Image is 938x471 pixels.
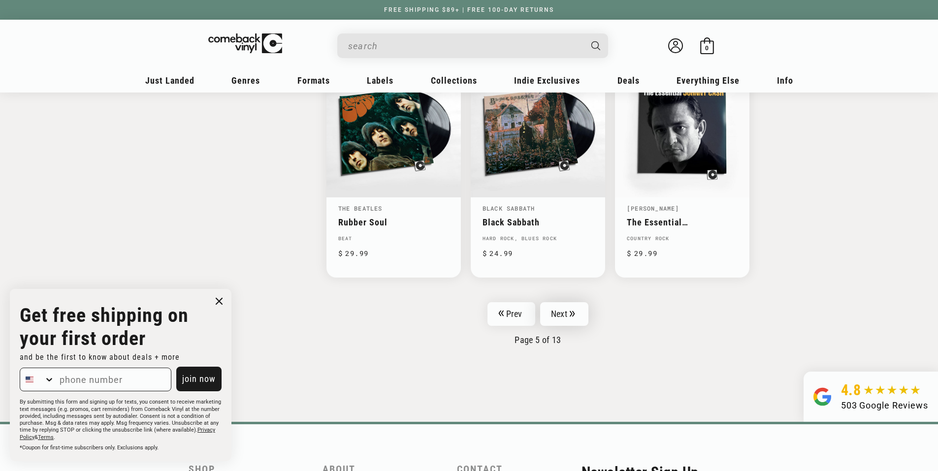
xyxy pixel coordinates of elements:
span: Labels [367,75,393,86]
button: Close dialog [212,294,226,309]
span: Genres [231,75,260,86]
a: The Essential [PERSON_NAME] [627,217,738,227]
span: Everything Else [677,75,740,86]
input: When autocomplete results are available use up and down arrows to review and enter to select [348,36,582,56]
span: Deals [617,75,640,86]
a: The Beatles [338,204,383,212]
a: Next [540,302,588,326]
div: Search [337,33,608,58]
a: Black Sabbath [483,204,535,212]
nav: Pagination [326,302,750,345]
input: phone number [55,368,171,391]
p: By submitting this form and signing up for texts, you consent to receive marketing text messages ... [20,399,222,441]
a: Terms [38,434,54,440]
button: Search [582,33,609,58]
button: join now [176,367,222,391]
span: Info [777,75,793,86]
p: Page 5 of 13 [326,335,750,345]
img: United States [26,376,33,383]
div: 503 Google Reviews [841,399,928,412]
a: FREE SHIPPING $89+ | FREE 100-DAY RETURNS [374,6,564,13]
a: Prev [487,302,535,326]
span: 4.8 [841,381,861,399]
img: star5.svg [864,385,920,395]
span: Formats [297,75,330,86]
span: Indie Exclusives [514,75,580,86]
a: 4.8 503 Google Reviews [804,372,938,422]
span: *Coupon for first-time subscribers only. Exclusions apply. [20,444,159,451]
a: Privacy Policy [20,427,215,440]
a: Black Sabbath [483,217,593,227]
button: Search Countries [20,368,55,391]
span: 0 [705,44,709,52]
a: [PERSON_NAME] [627,204,679,212]
strong: Get free shipping on your first order [20,304,189,350]
span: and be the first to know about deals + more [20,352,180,362]
span: Just Landed [145,75,194,86]
span: Collections [431,75,477,86]
a: Rubber Soul [338,217,449,227]
img: Group.svg [813,381,831,412]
